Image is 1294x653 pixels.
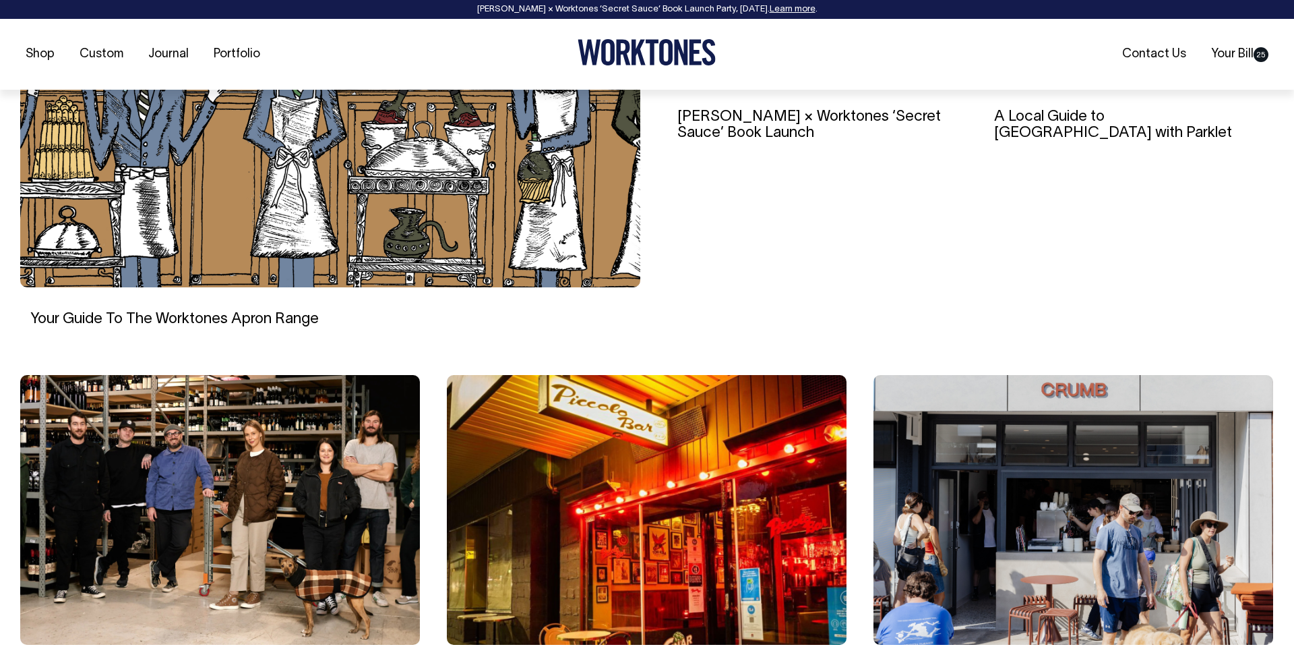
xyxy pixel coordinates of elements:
img: People gather outside a cafe with a shopfront sign that reads "crumb". [873,375,1273,645]
a: Learn more [770,5,815,13]
a: Journal [143,43,194,65]
div: [PERSON_NAME] × Worktones ‘Secret Sauce’ Book Launch Party, [DATE]. . [13,5,1281,14]
a: Contact Us [1117,43,1192,65]
span: 25 [1254,47,1268,62]
a: Custom [74,43,129,65]
a: Portfolio [208,43,266,65]
a: Your Bill25 [1206,43,1274,65]
a: Shop [20,43,60,65]
img: A Local Guide to Adelaide with Sometimes Always [20,375,420,645]
a: A Local Guide to [GEOGRAPHIC_DATA] with Parklet [994,110,1232,140]
a: [PERSON_NAME] × Worktones ‘Secret Sauce’ Book Launch [677,110,941,140]
a: Your Guide To The Worktones Apron Range [30,312,319,326]
img: A Local Guide to Potts Point with Piccolo Bar [447,375,846,645]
